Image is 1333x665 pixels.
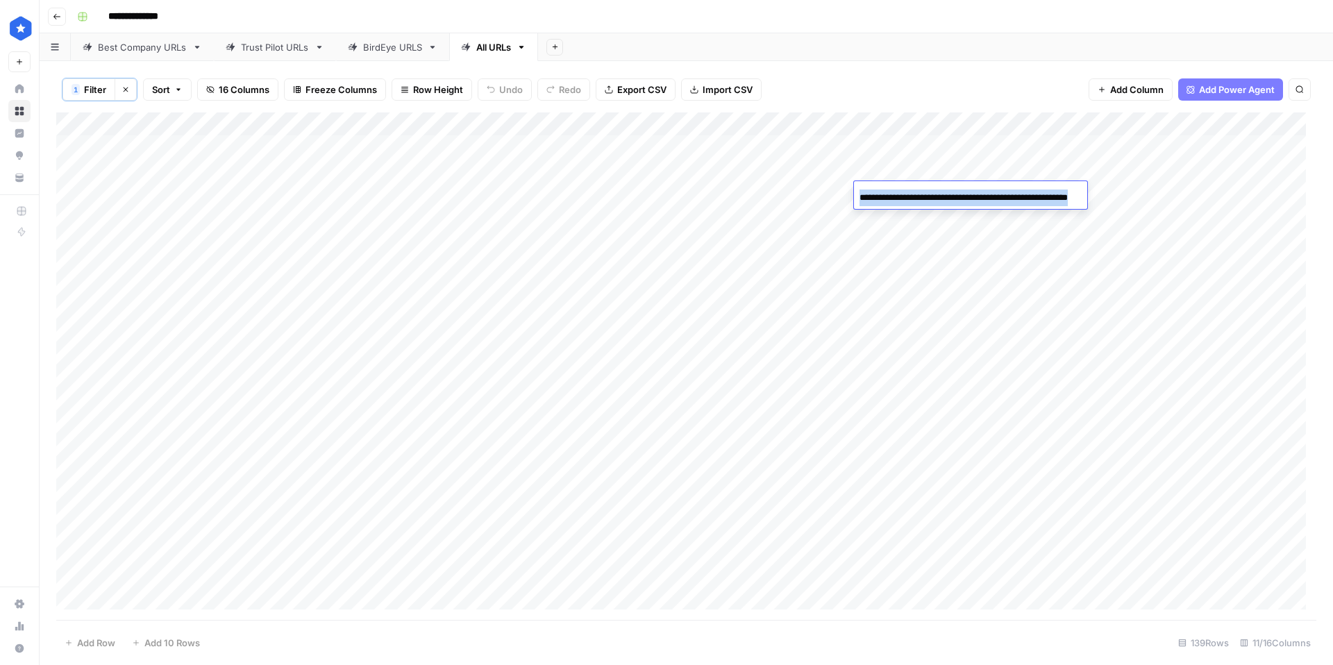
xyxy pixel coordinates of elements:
[703,83,753,96] span: Import CSV
[476,40,511,54] div: All URLs
[8,100,31,122] a: Browse
[305,83,377,96] span: Freeze Columns
[413,83,463,96] span: Row Height
[74,84,78,95] span: 1
[8,78,31,100] a: Home
[596,78,676,101] button: Export CSV
[1199,83,1275,96] span: Add Power Agent
[84,83,106,96] span: Filter
[219,83,269,96] span: 16 Columns
[499,83,523,96] span: Undo
[284,78,386,101] button: Freeze Columns
[1089,78,1173,101] button: Add Column
[1110,83,1164,96] span: Add Column
[336,33,449,61] a: BirdEye URLS
[559,83,581,96] span: Redo
[478,78,532,101] button: Undo
[8,122,31,144] a: Insights
[681,78,762,101] button: Import CSV
[56,632,124,654] button: Add Row
[1178,78,1283,101] button: Add Power Agent
[8,11,31,46] button: Workspace: ConsumerAffairs
[8,144,31,167] a: Opportunities
[8,615,31,637] a: Usage
[1234,632,1316,654] div: 11/16 Columns
[62,78,115,101] button: 1Filter
[8,637,31,659] button: Help + Support
[71,33,214,61] a: Best Company URLs
[152,83,170,96] span: Sort
[8,167,31,189] a: Your Data
[392,78,472,101] button: Row Height
[197,78,278,101] button: 16 Columns
[98,40,187,54] div: Best Company URLs
[124,632,208,654] button: Add 10 Rows
[72,84,80,95] div: 1
[8,593,31,615] a: Settings
[1173,632,1234,654] div: 139 Rows
[241,40,309,54] div: Trust Pilot URLs
[77,636,115,650] span: Add Row
[449,33,538,61] a: All URLs
[8,16,33,41] img: ConsumerAffairs Logo
[617,83,666,96] span: Export CSV
[144,636,200,650] span: Add 10 Rows
[143,78,192,101] button: Sort
[537,78,590,101] button: Redo
[363,40,422,54] div: BirdEye URLS
[214,33,336,61] a: Trust Pilot URLs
